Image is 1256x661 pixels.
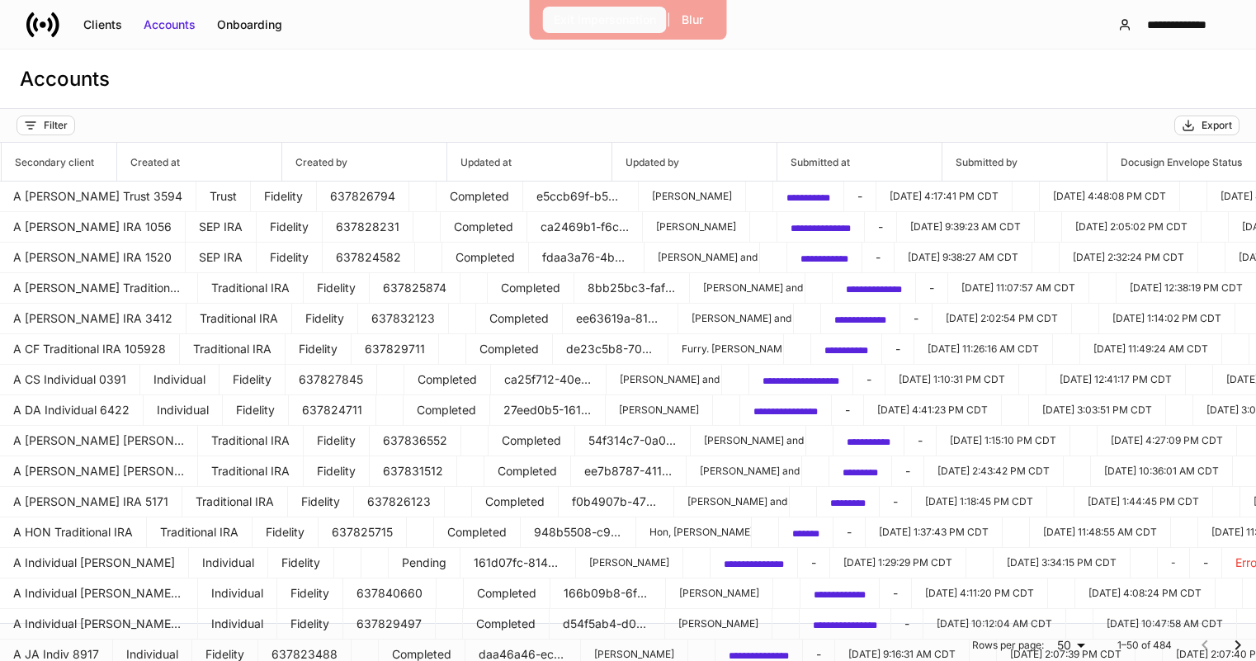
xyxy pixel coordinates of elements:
td: 2025-09-29T18:29:29.642Z [830,548,966,578]
td: ca2469b1-f6c3-4365-8815-b40ab6401042 [527,212,643,243]
td: 637832123 [358,304,449,334]
p: [DATE] 11:48:55 AM CDT [1043,526,1157,539]
p: [DATE] 4:08:24 PM CDT [1088,587,1202,600]
td: 637824582 [323,243,415,273]
p: [DATE] 2:43:42 PM CDT [937,465,1050,478]
p: Rows per page: [972,639,1044,652]
td: Trust [196,182,251,212]
td: 2025-09-24T15:12:04.810Z [923,609,1066,640]
td: 2025-09-18T21:41:23.129Z [864,395,1002,426]
td: SEP IRA [186,243,257,273]
td: 8774b6dd-8938-4076-a01b-4c8442e3215e [829,456,892,487]
td: Individual [198,609,277,640]
button: Export [1174,116,1239,135]
td: 2025-09-18T18:37:43.510Z [866,517,1003,548]
p: - [893,585,898,602]
td: 7d06e39b-4c06-4446-9e3b-bfdcc7b16d16 [817,487,880,517]
button: Exit Impersonation [543,7,667,33]
td: Fidelity [257,212,323,243]
td: 8107047a-4755-42a4-be09-32aeedb5c7cf [779,517,833,548]
p: [DATE] 2:05:02 PM CDT [1075,220,1188,234]
p: - [914,310,918,327]
p: - [1171,556,1176,569]
td: 54f314c7-0a07-4bec-be88-8e4b5994986c [575,426,691,456]
p: - [857,188,862,205]
td: Traditional IRA [187,304,292,334]
p: [PERSON_NAME] and [PERSON_NAME] [687,495,776,508]
p: - [876,249,881,266]
p: - [904,616,909,632]
td: Traditional IRA [147,517,253,548]
td: bc187d33-e6ae-45c2-9fd4-e4dd670858ea [800,609,891,640]
span: Created at [117,143,281,181]
div: Blur [682,12,703,28]
td: 330ba01d-582a-43e8-8c51-d5f5b4cb083e [787,243,862,273]
td: Completed [404,395,490,426]
p: [PERSON_NAME] [679,587,759,600]
td: f8f82a82-2e6f-4ab5-890f-9b2952222b8c [773,182,844,212]
td: ee63619a-81d7-4148-b9fc-9dd113e0d14e [563,304,678,334]
td: Traditional IRA [180,334,286,365]
td: Traditional IRA [198,273,304,304]
p: - [918,432,923,449]
h3: Accounts [20,66,110,92]
p: [DATE] 1:44:45 PM CDT [1088,495,1199,508]
p: [DATE] 11:07:57 AM CDT [961,281,1075,295]
td: 2025-09-22T16:48:55.374Z [1030,517,1171,548]
td: Completed [472,487,559,517]
button: Clients [73,12,133,38]
div: Accounts [144,17,196,33]
p: [PERSON_NAME] and [PERSON_NAME] [700,465,788,478]
p: [PERSON_NAME] and [PERSON_NAME] [704,434,792,447]
td: Individual [140,365,220,395]
td: 2025-09-24T16:49:24.765Z [1080,334,1222,365]
p: 1–50 of 484 [1117,639,1172,652]
td: Fidelity [277,578,343,609]
td: Fidelity [304,456,370,487]
p: [DATE] 10:36:01 AM CDT [1104,465,1219,478]
td: 2025-09-24T19:43:42.603Z [924,456,1064,487]
p: [DATE] 4:11:20 PM CDT [925,587,1034,600]
p: [DATE] 11:26:16 AM CDT [928,342,1039,356]
h6: Submitted by [942,154,1018,170]
div: Onboarding [217,17,282,33]
td: Completed [441,212,527,243]
td: 637826123 [354,487,445,517]
p: [DATE] 4:41:23 PM CDT [877,404,988,417]
td: 2025-09-29T21:27:09.985Z [1098,426,1237,456]
h6: Secondary client [2,154,94,170]
td: Completed [434,517,521,548]
td: Completed [476,304,563,334]
td: Fidelity [304,273,370,304]
td: ee7b8787-4113-45a4-ba1b-38262c506143 [571,456,687,487]
p: [DATE] 1:14:02 PM CDT [1112,312,1221,325]
p: [DATE] 12:38:19 PM CDT [1130,281,1243,295]
td: a80566a5-dbeb-4cda-855b-c9fd8e51f265 [749,365,853,395]
td: Completed [464,578,550,609]
td: Fidelity [304,426,370,456]
td: Completed [437,182,523,212]
td: 77bbad09-3bd4-43d5-9129-7141c729abba [821,304,900,334]
h6: Updated at [447,154,512,170]
td: 2025-09-19T20:03:51.899Z [1029,395,1166,426]
p: [PERSON_NAME] [656,220,736,234]
td: Completed [489,426,575,456]
td: Completed [463,609,550,640]
td: 637829711 [352,334,439,365]
td: Fidelity [257,243,323,273]
td: 682d12ba-480b-414e-a312-723986e8e1f5 [800,578,880,609]
td: 948b5508-c983-427c-ba64-91b27a260941 [521,517,636,548]
p: [DATE] 1:18:45 PM CDT [925,495,1033,508]
p: [PERSON_NAME] [589,556,669,569]
td: Traditional IRA [198,456,304,487]
td: Fidelity [288,487,354,517]
td: Fidelity [292,304,358,334]
div: Export [1202,119,1232,132]
td: Individual [189,548,268,578]
button: Onboarding [206,12,293,38]
td: Completed [404,365,491,395]
td: Traditional IRA [198,426,304,456]
p: [PERSON_NAME] and [PERSON_NAME] [703,281,791,295]
td: e5d80d1e-32e9-46da-bb9d-a854d92b1a07 [811,334,882,365]
td: 637831512 [370,456,457,487]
